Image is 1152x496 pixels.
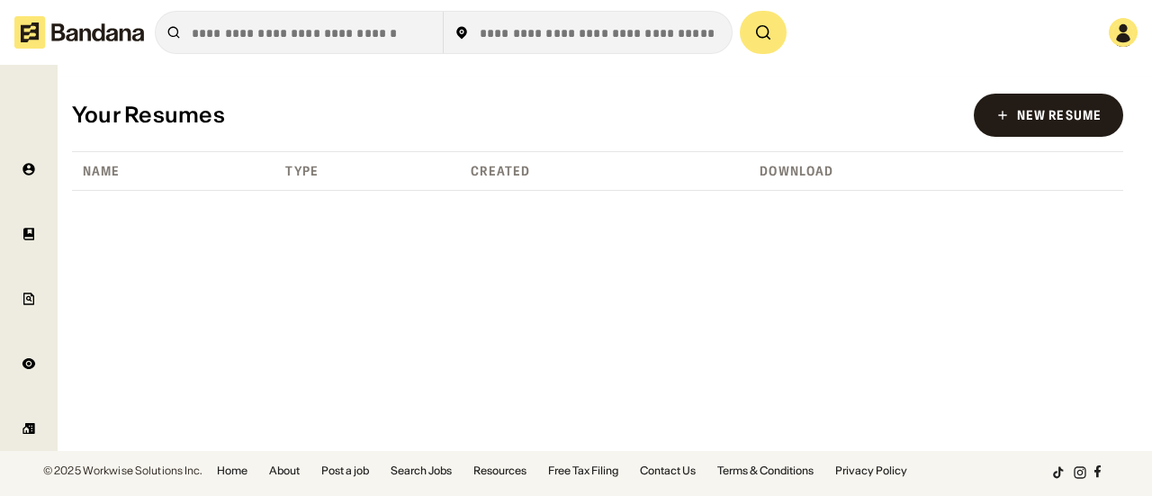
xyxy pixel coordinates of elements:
a: About [269,465,300,476]
div: Download [752,163,833,179]
div: New Resume [1017,109,1102,122]
div: Type [278,163,318,179]
a: Resources [473,465,526,476]
div: © 2025 Workwise Solutions Inc. [43,465,202,476]
div: Created [463,163,530,179]
a: Free Tax Filing [548,465,618,476]
a: Terms & Conditions [717,465,814,476]
a: Search Jobs [391,465,452,476]
a: Post a job [321,465,369,476]
div: Name [76,163,120,179]
img: Bandana logotype [14,16,144,49]
a: Contact Us [640,465,696,476]
a: Privacy Policy [835,465,907,476]
div: Your Resumes [72,103,225,129]
a: Home [217,465,247,476]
